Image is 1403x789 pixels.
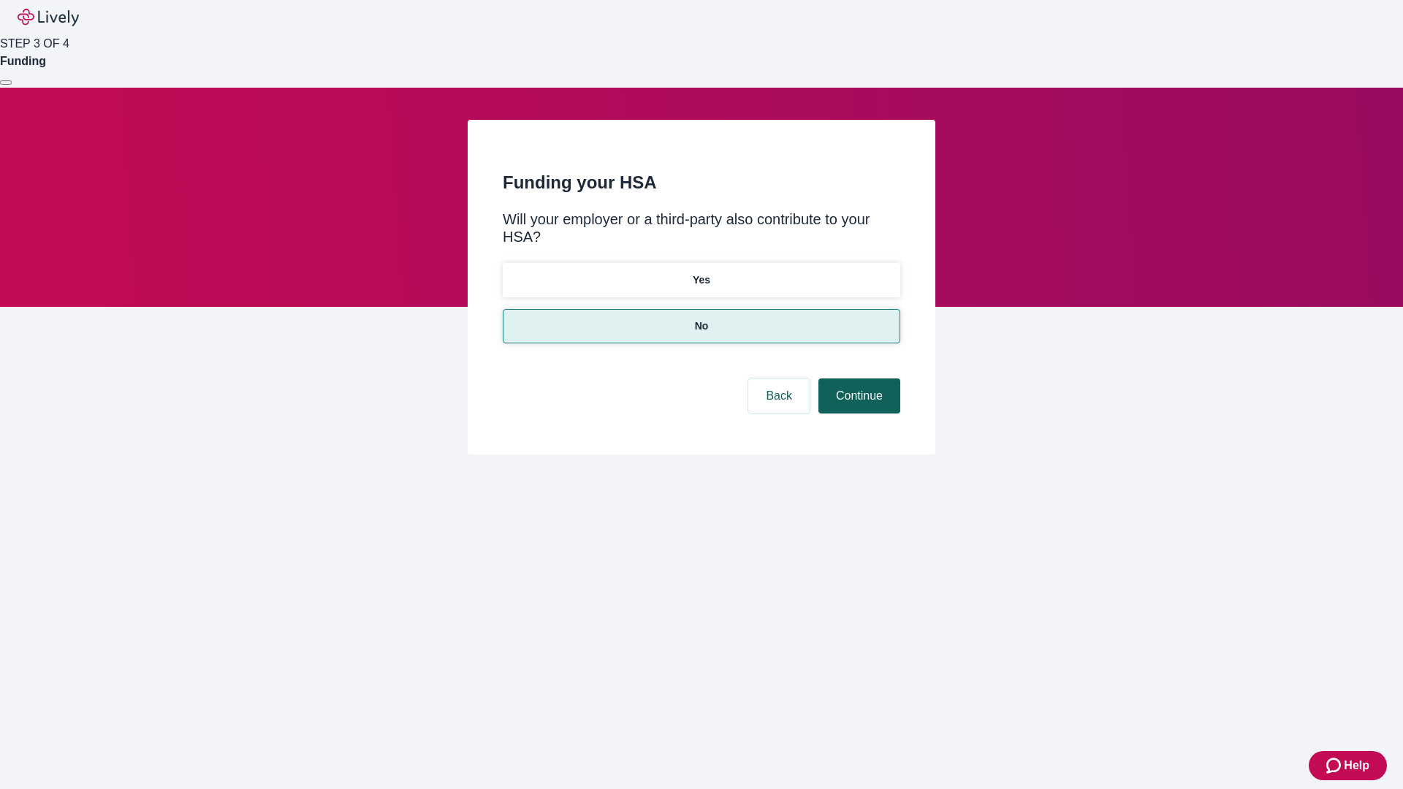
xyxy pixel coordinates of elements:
[1309,751,1387,780] button: Zendesk support iconHelp
[1326,757,1344,774] svg: Zendesk support icon
[695,319,709,334] p: No
[818,378,900,413] button: Continue
[1344,757,1369,774] span: Help
[693,272,710,288] p: Yes
[748,378,810,413] button: Back
[503,309,900,343] button: No
[503,210,900,245] div: Will your employer or a third-party also contribute to your HSA?
[503,169,900,196] h2: Funding your HSA
[18,9,79,26] img: Lively
[503,263,900,297] button: Yes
